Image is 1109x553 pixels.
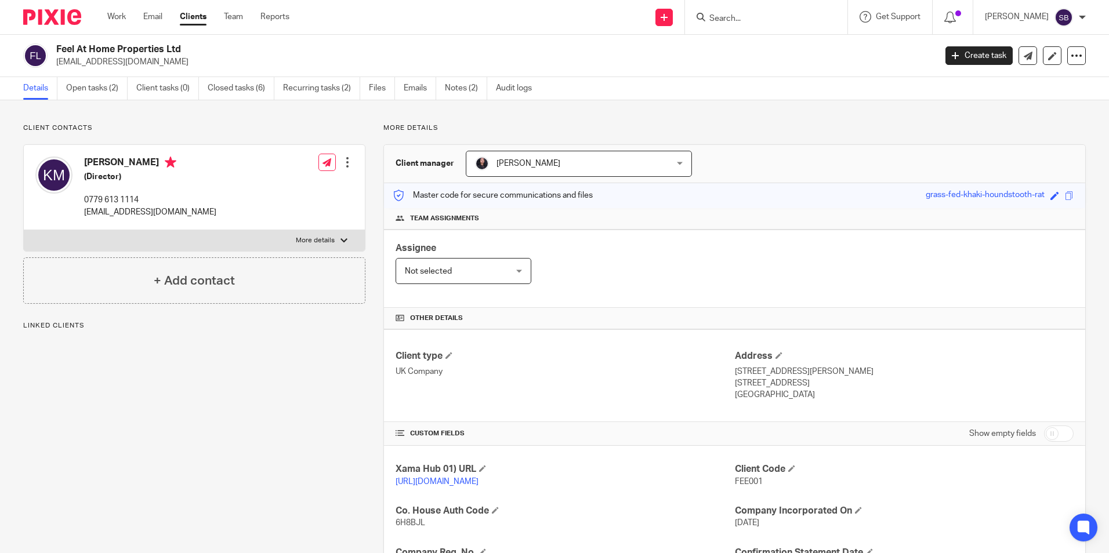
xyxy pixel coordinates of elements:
span: 6H8BJL [396,519,425,527]
img: MicrosoftTeams-image.jfif [475,157,489,170]
h4: Xama Hub 01) URL [396,463,734,475]
a: Emails [404,77,436,100]
a: Notes (2) [445,77,487,100]
span: Get Support [876,13,920,21]
a: Team [224,11,243,23]
span: [DATE] [735,519,759,527]
h4: Co. House Auth Code [396,505,734,517]
h4: Address [735,350,1074,362]
img: svg%3E [1054,8,1073,27]
h5: (Director) [84,171,216,183]
p: Client contacts [23,123,365,133]
h4: + Add contact [154,272,235,290]
a: Work [107,11,126,23]
label: Show empty fields [969,428,1036,439]
span: Other details [410,314,463,323]
p: Linked clients [23,321,365,330]
p: [STREET_ADDRESS][PERSON_NAME] [735,366,1074,377]
p: [STREET_ADDRESS] [735,377,1074,389]
a: Email [143,11,162,23]
a: Clients [180,11,206,23]
div: grass-fed-khaki-houndstooth-rat [926,189,1045,202]
span: Not selected [405,267,452,275]
a: Recurring tasks (2) [283,77,360,100]
span: Assignee [396,243,436,253]
span: FEE001 [735,478,763,486]
h4: CUSTOM FIELDS [396,429,734,438]
p: More details [296,236,335,245]
h3: Client manager [396,158,454,169]
a: Create task [945,46,1013,65]
a: Reports [260,11,289,23]
img: svg%3E [35,157,73,194]
p: [GEOGRAPHIC_DATA] [735,389,1074,401]
p: 0779 613 1114 [84,194,216,206]
p: [EMAIL_ADDRESS][DOMAIN_NAME] [84,206,216,218]
a: Open tasks (2) [66,77,128,100]
a: Details [23,77,57,100]
h4: [PERSON_NAME] [84,157,216,171]
span: [PERSON_NAME] [496,159,560,168]
a: Client tasks (0) [136,77,199,100]
p: [PERSON_NAME] [985,11,1049,23]
h4: Company Incorporated On [735,505,1074,517]
a: Closed tasks (6) [208,77,274,100]
img: Pixie [23,9,81,25]
h4: Client type [396,350,734,362]
a: [URL][DOMAIN_NAME] [396,478,479,486]
a: Audit logs [496,77,541,100]
i: Primary [165,157,176,168]
p: [EMAIL_ADDRESS][DOMAIN_NAME] [56,56,928,68]
img: svg%3E [23,43,48,68]
p: More details [383,123,1086,133]
h4: Client Code [735,463,1074,475]
h2: Feel At Home Properties Ltd [56,43,753,56]
input: Search [708,14,813,24]
a: Files [369,77,395,100]
span: Team assignments [410,214,479,223]
p: Master code for secure communications and files [393,190,593,201]
p: UK Company [396,366,734,377]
